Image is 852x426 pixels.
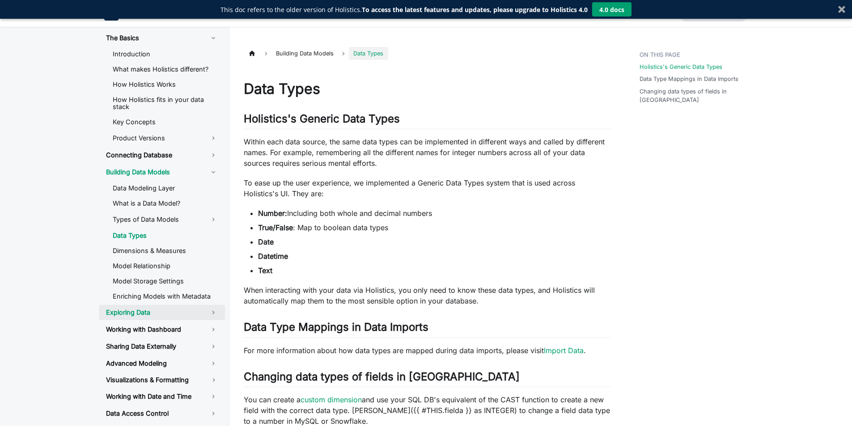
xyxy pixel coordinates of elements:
strong: Date [258,237,274,246]
h1: Data Types [244,80,611,98]
span: Building Data Models [271,47,338,60]
strong: Number: [258,209,287,218]
a: Connecting Database [99,148,225,163]
nav: Docs sidebar [95,27,229,426]
p: When interacting with your data via Holistics, you only need to know these data types, and Holist... [244,285,611,306]
p: For more information about how data types are mapped during data imports, please visit . [244,345,611,356]
p: To ease up the user experience, we implemented a Generic Data Types system that is used across Ho... [244,177,611,199]
a: Data Access Control [99,406,225,421]
a: Data Types [106,229,225,242]
a: Model Storage Settings [106,274,225,288]
a: What makes Holistics different? [106,63,225,76]
a: Model Relationship [106,259,225,273]
nav: Breadcrumbs [244,47,611,60]
div: This doc refers to the older version of Holistics.To access the latest features and updates, plea... [220,5,588,14]
li: Including both whole and decimal numbers [258,208,611,219]
a: Advanced Modeling [99,356,225,371]
strong: True/False [258,223,293,232]
a: HolisticsHolistics Docs (3.0) [104,6,189,21]
p: Within each data source, the same data types can be implemented in different ways and called by d... [244,136,611,169]
a: Dimensions & Measures [106,244,225,257]
button: Toggle the collapsible sidebar category 'Visualizations & Formatting' [203,373,225,387]
a: custom dimension [301,395,362,404]
button: 4.0 docs [592,2,632,17]
a: Introduction [106,47,225,61]
a: Product Versions [106,131,225,146]
a: The Basics [99,30,225,46]
a: Exploring Data [99,305,225,320]
a: Working with Dashboard [99,322,225,337]
a: What is a Data Model? [106,197,225,210]
a: Changing data types of fields in [GEOGRAPHIC_DATA] [640,87,746,104]
a: Import Data [544,346,584,355]
a: Holistics's Generic Data Types [640,63,722,71]
li: : Map to boolean data types [258,222,611,233]
a: Enriching Models with Metadata [106,290,225,303]
h2: Data Type Mappings in Data Imports [244,321,611,337]
strong: To access the latest features and updates, please upgrade to Holistics 4.0 [362,5,588,14]
a: Types of Data Models [106,212,225,227]
a: How Holistics Works [106,78,225,91]
a: Data Modeling Layer [106,181,225,195]
strong: Datetime [258,252,288,261]
h2: Holistics's Generic Data Types [244,112,611,129]
a: Visualizations & Formatting [99,373,203,387]
a: Home page [244,47,261,60]
a: Key Concepts [106,115,225,129]
a: Working with Date and Time [99,389,225,404]
a: How Holistics fits in your data stack [106,93,225,114]
a: Sharing Data Externally [99,339,225,354]
p: This doc refers to the older version of Holistics. [220,5,588,14]
a: Data Type Mappings in Data Imports [640,75,738,83]
span: Data Types [349,47,388,60]
strong: Text [258,266,272,275]
a: Building Data Models [99,164,225,180]
h2: Changing data types of fields in [GEOGRAPHIC_DATA] [244,370,611,387]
